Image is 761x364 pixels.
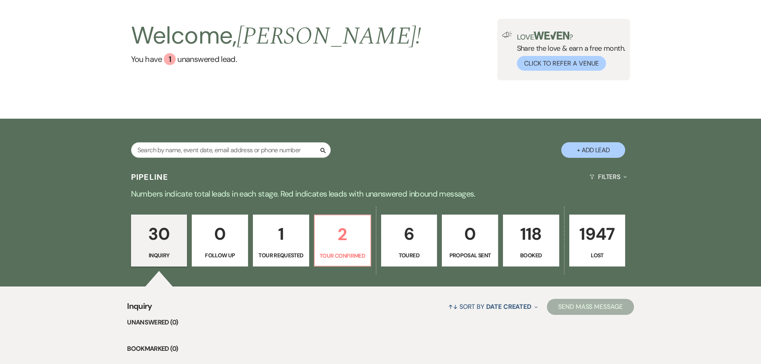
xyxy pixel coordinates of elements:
span: ↑↓ [448,302,458,311]
button: Filters [586,166,630,187]
p: 0 [447,221,493,247]
a: 1947Lost [569,215,626,267]
a: 118Booked [503,215,559,267]
p: Proposal Sent [447,251,493,260]
h3: Pipeline [131,171,169,183]
p: Numbers indicate total leads in each stage. Red indicates leads with unanswered inbound messages. [93,187,668,200]
button: + Add Lead [561,142,625,158]
p: 1947 [574,221,620,247]
p: Toured [386,251,432,260]
li: Bookmarked (0) [127,344,634,354]
p: 30 [136,221,182,247]
p: 118 [508,221,554,247]
a: 1Tour Requested [253,215,309,267]
p: Follow Up [197,251,243,260]
p: 2 [320,221,366,248]
button: Click to Refer a Venue [517,56,606,71]
a: You have 1 unanswered lead. [131,53,421,65]
a: 6Toured [381,215,437,267]
img: weven-logo-green.svg [534,32,569,40]
li: Unanswered (0) [127,317,634,328]
p: Love ? [517,32,626,41]
img: loud-speaker-illustration.svg [502,32,512,38]
div: 1 [164,53,176,65]
p: Booked [508,251,554,260]
a: 0Follow Up [192,215,248,267]
button: Sort By Date Created [445,296,541,317]
p: Tour Requested [258,251,304,260]
p: 0 [197,221,243,247]
h2: Welcome, [131,19,421,53]
p: Inquiry [136,251,182,260]
div: Share the love & earn a free month. [512,32,626,71]
p: 6 [386,221,432,247]
span: Inquiry [127,300,152,317]
p: 1 [258,221,304,247]
input: Search by name, event date, email address or phone number [131,142,331,158]
a: 0Proposal Sent [442,215,498,267]
span: [PERSON_NAME] ! [237,18,421,55]
p: Tour Confirmed [320,251,366,260]
p: Lost [574,251,620,260]
button: Send Mass Message [547,299,634,315]
a: 30Inquiry [131,215,187,267]
span: Date Created [486,302,531,311]
a: 2Tour Confirmed [314,215,371,267]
